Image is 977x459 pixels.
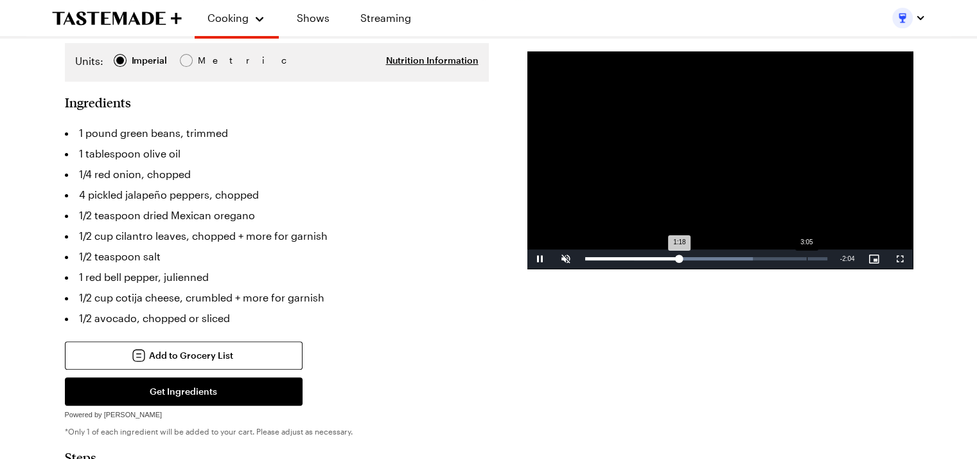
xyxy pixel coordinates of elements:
span: Cooking [207,12,249,24]
div: Progress Bar [585,257,827,260]
span: Powered by [PERSON_NAME] [65,411,163,419]
button: Unmute [553,249,579,269]
button: Add to Grocery List [65,341,303,370]
div: Metric [198,53,225,67]
li: 1/2 cup cotija cheese, crumbled + more for garnish [65,287,489,308]
img: Profile picture [892,8,913,28]
p: *Only 1 of each ingredient will be added to your cart. Please adjust as necessary. [65,426,489,437]
h2: Ingredients [65,94,131,110]
button: Picture-in-Picture [861,249,887,269]
span: Metric [198,53,226,67]
li: 1/4 red onion, chopped [65,164,489,184]
li: 1 tablespoon olive oil [65,143,489,164]
label: Units: [75,53,103,69]
span: - [840,255,842,262]
li: 1/2 teaspoon salt [65,246,489,267]
button: Cooking [207,5,266,31]
li: 1 pound green beans, trimmed [65,123,489,143]
span: Imperial [132,53,168,67]
video-js: Video Player [527,51,913,269]
div: Imperial [132,53,167,67]
button: Fullscreen [887,249,913,269]
div: Imperial Metric [75,53,225,71]
li: 1/2 avocado, chopped or sliced [65,308,489,328]
button: Pause [527,249,553,269]
li: 1 red bell pepper, julienned [65,267,489,287]
button: Get Ingredients [65,377,303,406]
a: To Tastemade Home Page [52,11,182,26]
a: Powered by [PERSON_NAME] [65,407,163,419]
li: 1/2 cup cilantro leaves, chopped + more for garnish [65,226,489,246]
button: Nutrition Information [386,54,479,67]
li: 4 pickled jalapeño peppers, chopped [65,184,489,205]
span: Add to Grocery List [149,349,233,362]
button: Profile picture [892,8,926,28]
span: 2:04 [842,255,854,262]
li: 1/2 teaspoon dried Mexican oregano [65,205,489,226]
